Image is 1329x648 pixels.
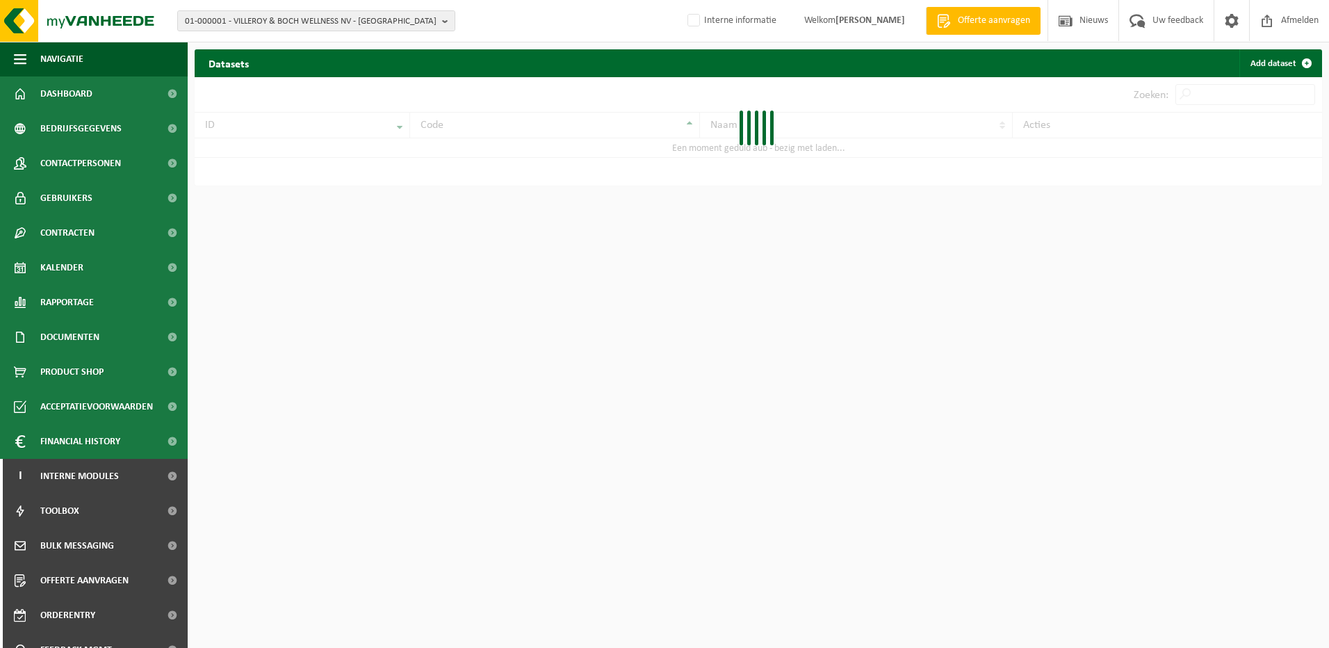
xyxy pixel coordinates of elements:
[40,76,92,111] span: Dashboard
[40,250,83,285] span: Kalender
[40,285,94,320] span: Rapportage
[40,424,120,459] span: Financial History
[685,10,776,31] label: Interne informatie
[185,11,437,32] span: 01-000001 - VILLEROY & BOCH WELLNESS NV - [GEOGRAPHIC_DATA]
[954,14,1034,28] span: Offerte aanvragen
[835,15,905,26] strong: [PERSON_NAME]
[40,355,104,389] span: Product Shop
[40,389,153,424] span: Acceptatievoorwaarden
[40,459,119,494] span: Interne modules
[40,563,129,598] span: Offerte aanvragen
[40,598,157,633] span: Orderentry Goedkeuring
[1239,49,1321,77] a: Add dataset
[40,528,114,563] span: Bulk Messaging
[40,494,79,528] span: Toolbox
[195,49,263,76] h2: Datasets
[40,146,121,181] span: Contactpersonen
[926,7,1041,35] a: Offerte aanvragen
[177,10,455,31] button: 01-000001 - VILLEROY & BOCH WELLNESS NV - [GEOGRAPHIC_DATA]
[14,459,26,494] span: I
[40,42,83,76] span: Navigatie
[40,111,122,146] span: Bedrijfsgegevens
[40,320,99,355] span: Documenten
[40,216,95,250] span: Contracten
[40,181,92,216] span: Gebruikers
